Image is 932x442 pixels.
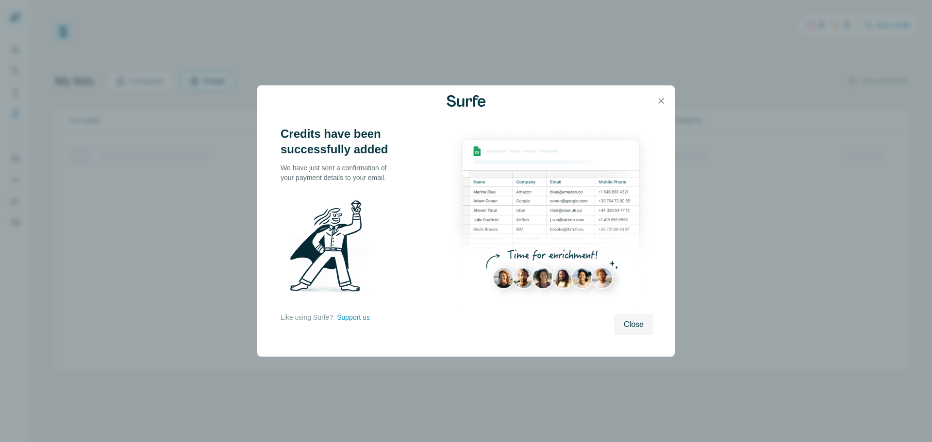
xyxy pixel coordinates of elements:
[281,312,333,322] p: Like using Surfe?
[447,95,485,107] img: Surfe Logo
[449,126,653,308] img: Enrichment Hub - Sheet Preview
[624,319,644,330] span: Close
[281,163,397,182] p: We have just sent a confirmation of your payment details to your email.
[281,126,397,157] h3: Credits have been successfully added
[281,194,382,303] img: Surfe Illustration - Man holding diamond
[337,312,370,322] button: Support us
[614,314,653,335] button: Close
